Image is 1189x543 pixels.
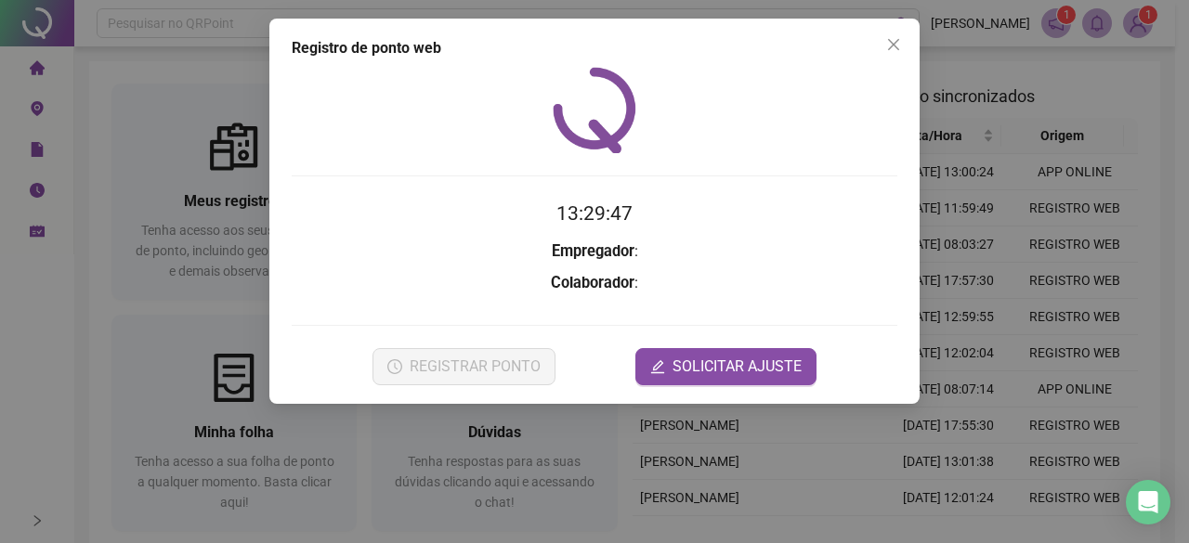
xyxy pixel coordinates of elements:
[886,37,901,52] span: close
[553,67,636,153] img: QRPoint
[879,30,908,59] button: Close
[650,359,665,374] span: edit
[552,242,634,260] strong: Empregador
[673,356,802,378] span: SOLICITAR AJUSTE
[292,37,897,59] div: Registro de ponto web
[1126,480,1170,524] div: Open Intercom Messenger
[635,348,817,385] button: editSOLICITAR AJUSTE
[556,202,633,225] time: 13:29:47
[292,271,897,295] h3: :
[551,274,634,291] strong: Colaborador
[372,348,555,385] button: REGISTRAR PONTO
[292,239,897,264] h3: :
